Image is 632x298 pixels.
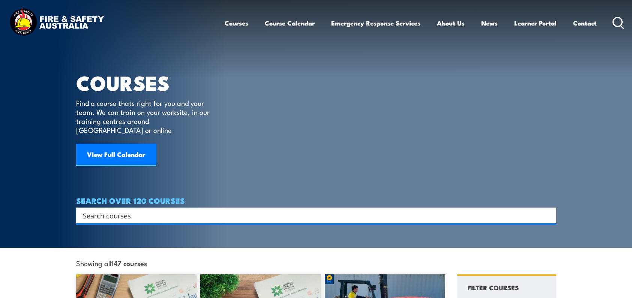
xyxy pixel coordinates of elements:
h4: FILTER COURSES [468,282,519,292]
a: Course Calendar [265,13,315,33]
p: Find a course thats right for you and your team. We can train on your worksite, in our training c... [76,98,213,134]
a: Learner Portal [514,13,557,33]
button: Search magnifier button [543,210,554,221]
input: Search input [83,210,540,221]
h1: COURSES [76,74,221,91]
a: About Us [437,13,465,33]
a: Courses [225,13,248,33]
a: Emergency Response Services [331,13,420,33]
a: News [481,13,498,33]
h4: SEARCH OVER 120 COURSES [76,196,556,205]
form: Search form [84,210,541,221]
a: View Full Calendar [76,144,156,166]
strong: 147 courses [111,258,147,268]
a: Contact [573,13,597,33]
span: Showing all [76,259,147,267]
